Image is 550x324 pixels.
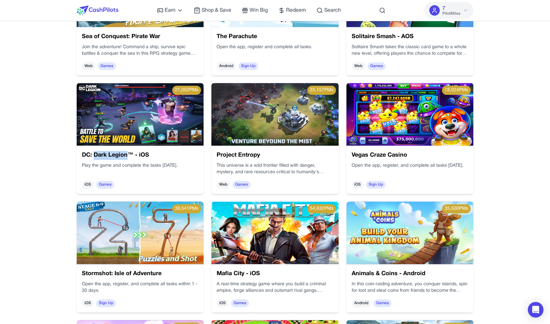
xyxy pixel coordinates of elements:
[82,162,198,169] p: Play the game and complete the tasks [DATE].
[217,44,333,50] p: Open the app, register and complete all tasks.
[352,281,468,294] p: In this coin‑raiding adventure, you conquer islands, spin for loot and steal coins from friends t...
[157,7,183,14] a: Earn
[374,299,391,307] span: Games
[217,151,333,160] h3: Project Entropy
[82,269,198,278] h3: Stormshot: Isle of Adventure
[352,62,365,70] span: Web
[98,62,116,70] span: Games
[238,62,258,70] span: Sign Up
[442,11,460,16] span: PilotMiles
[346,83,473,146] img: 46f16f9f-42a8-4fbf-9f31-f5c2e37e896b.webp
[352,44,468,57] p: Solitaire Smash takes the classic card game to a whole new level, offering players the chance to ...
[352,162,468,169] p: Open the app, register, and complete all tasks [DATE].
[172,86,201,95] div: 21,052 PMs
[194,7,231,14] a: Shop & Save
[286,7,306,14] span: Redeem
[165,7,176,14] span: Earn
[77,202,204,264] img: c27895d7-58e4-4157-abd6-ae13d8dc8885.webp
[231,299,249,307] span: Games
[77,83,204,146] img: 414aa5d1-4f6b-495c-9236-e0eac1aeedf4.jpg
[528,302,543,317] div: Open Intercom Messenger
[352,32,468,41] h3: Solitaire Smash - AOS
[82,151,198,160] h3: DC: Dark Legion™ - iOS
[82,44,198,57] p: Join the adventure! Command a ship, survive epic battles & conquer the sea in this RPG strategy g...
[324,7,341,14] span: Search
[368,62,386,70] span: Games
[307,204,336,213] div: 54,632 PMs
[217,32,333,41] h3: The Parachute
[82,32,198,41] h3: Sea of Conquest: Pirate War
[82,62,95,70] span: Web
[307,86,336,95] div: 25,157 PMs
[217,281,333,294] p: A real‑time strategy game where you build a criminal empire, forge alliances and outsmart rival g...
[211,83,338,146] img: 1e684bf2-8f9d-4108-9317-d9ed0cf0d127.webp
[217,299,228,307] span: iOS
[96,299,116,307] span: Sign Up
[202,7,231,14] span: Shop & Save
[278,7,306,14] a: Redeem
[217,62,236,70] span: Android
[82,281,198,294] p: Open the app, register, and complete all tasks within 1 - 30 days.
[233,181,251,189] span: Games
[352,299,371,307] span: Android
[352,269,468,278] h3: Animals & Coins - Android
[442,86,471,95] div: 18,024 PMs
[442,5,445,12] span: 7
[442,204,471,213] div: 35,500 PMs
[82,299,94,307] span: iOS
[242,7,268,14] a: Win Big
[217,162,333,176] p: This universe is a wild frontier filled with danger, mystery, and rare resources critical to huma...
[217,269,333,278] h3: Mafia City - iOS
[82,181,94,189] span: iOS
[211,202,338,264] img: 458eefe5-aead-4420-8b58-6e94704f1244.jpg
[316,7,341,14] a: Search
[77,6,118,15] img: CashPilots Logo
[96,181,114,189] span: Games
[352,181,363,189] span: iOS
[217,181,230,189] span: Web
[352,151,468,160] h3: Vegas Craze Casino
[352,44,468,57] div: Win real money in exciting multiplayer [DOMAIN_NAME] in a secure, fair, and ad-free gaming enviro...
[172,204,201,213] div: 39,541 PMs
[366,181,386,189] span: Sign Up
[424,2,473,19] button: 7PilotMiles
[346,202,473,264] img: e7LpnxnaeNCM.png
[250,7,268,14] span: Win Big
